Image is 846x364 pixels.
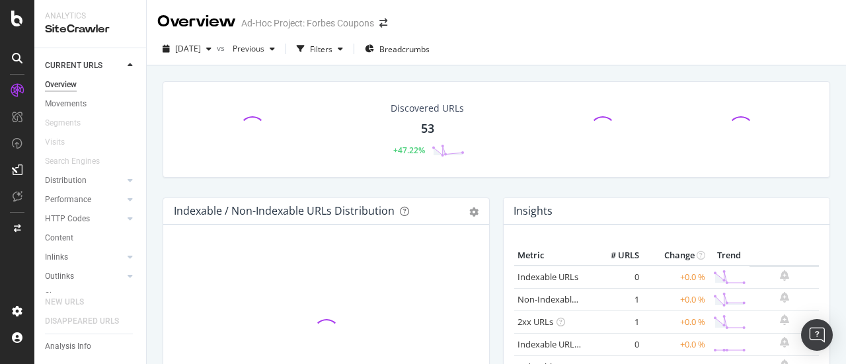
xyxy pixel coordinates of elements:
div: Open Intercom Messenger [801,319,833,351]
button: Previous [227,38,280,59]
div: 53 [421,120,434,137]
th: # URLS [590,246,642,266]
button: Filters [291,38,348,59]
div: +47.22% [393,145,425,156]
div: Sitemaps [45,289,79,303]
a: Distribution [45,174,124,188]
div: Overview [45,78,77,92]
td: +0.0 % [642,310,709,333]
span: Previous [227,43,264,54]
div: Overview [157,11,236,33]
div: Ad-Hoc Project: Forbes Coupons [241,17,374,30]
div: bell-plus [780,292,789,303]
div: HTTP Codes [45,212,90,226]
a: HTTP Codes [45,212,124,226]
div: Analytics [45,11,135,22]
div: gear [469,207,479,217]
div: Visits [45,135,65,149]
a: Search Engines [45,155,113,168]
div: arrow-right-arrow-left [379,18,387,28]
a: Movements [45,97,137,111]
div: DISAPPEARED URLS [45,314,119,328]
a: Performance [45,193,124,207]
button: [DATE] [157,38,217,59]
td: +0.0 % [642,333,709,355]
div: Movements [45,97,87,111]
a: Sitemaps [45,289,124,303]
span: 2025 Oct. 7th [175,43,201,54]
div: Inlinks [45,250,68,264]
h4: Insights [514,202,553,220]
div: Search Engines [45,155,100,168]
a: Outlinks [45,270,124,283]
a: Inlinks [45,250,124,264]
div: Indexable / Non-Indexable URLs Distribution [174,204,395,217]
div: CURRENT URLS [45,59,102,73]
td: 0 [590,266,642,289]
button: Breadcrumbs [360,38,435,59]
span: Breadcrumbs [379,44,430,55]
a: CURRENT URLS [45,59,124,73]
a: Content [45,231,137,245]
a: DISAPPEARED URLS [45,314,132,328]
td: 1 [590,288,642,310]
th: Change [642,246,709,266]
a: Analysis Info [45,340,137,353]
a: Visits [45,135,78,149]
div: bell-plus [780,314,789,325]
a: Non-Indexable URLs [518,293,598,305]
td: 0 [590,333,642,355]
a: Indexable URLs [518,271,578,283]
td: 1 [590,310,642,333]
a: Overview [45,78,137,92]
td: +0.0 % [642,288,709,310]
a: Segments [45,116,94,130]
div: NEW URLS [45,295,84,309]
a: Indexable URLs with Bad H1 [518,338,628,350]
div: Distribution [45,174,87,188]
div: Outlinks [45,270,74,283]
div: Performance [45,193,91,207]
a: 2xx URLs [518,316,553,328]
div: bell-plus [780,270,789,281]
th: Metric [514,246,590,266]
td: +0.0 % [642,266,709,289]
div: Analysis Info [45,340,91,353]
a: NEW URLS [45,295,97,309]
div: Discovered URLs [391,102,464,115]
span: vs [217,42,227,54]
div: Filters [310,44,332,55]
div: Segments [45,116,81,130]
div: bell-plus [780,337,789,347]
div: SiteCrawler [45,22,135,37]
div: Content [45,231,73,245]
th: Trend [709,246,750,266]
